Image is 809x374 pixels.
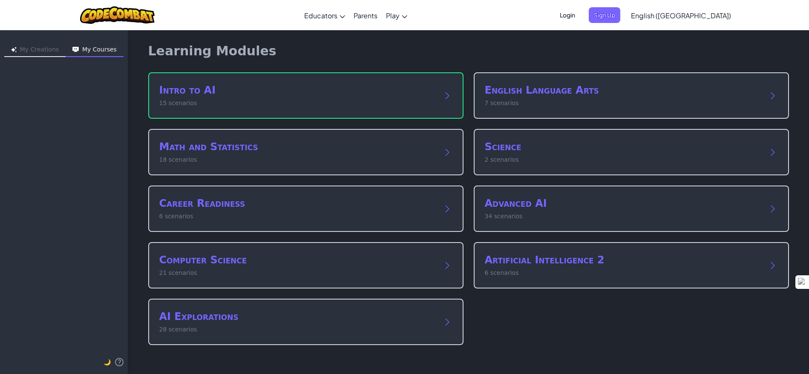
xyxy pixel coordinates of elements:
[159,268,435,277] p: 21 scenarios
[485,268,761,277] p: 6 scenarios
[349,4,382,27] a: Parents
[66,43,124,57] button: My Courses
[159,140,435,154] h2: Math and Statistics
[159,253,435,267] h2: Computer Science
[485,197,761,210] h2: Advanced AI
[159,325,435,334] p: 28 scenarios
[148,43,276,59] h1: Learning Modules
[104,359,111,365] span: 🌙
[485,99,761,108] p: 7 scenarios
[382,4,412,27] a: Play
[104,357,111,367] button: 🌙
[485,253,761,267] h2: Artificial Intelligence 2
[627,4,735,27] a: English ([GEOGRAPHIC_DATA])
[386,11,400,20] span: Play
[485,83,761,97] h2: English Language Arts
[159,310,435,323] h2: AI Explorations
[159,197,435,210] h2: Career Readiness
[485,212,761,221] p: 34 scenarios
[631,11,731,20] span: English ([GEOGRAPHIC_DATA])
[555,7,580,23] button: Login
[159,155,435,164] p: 18 scenarios
[11,47,17,52] img: Icon
[159,83,435,97] h2: Intro to AI
[485,155,761,164] p: 2 scenarios
[80,6,155,24] img: CodeCombat logo
[300,4,349,27] a: Educators
[4,43,66,57] button: My Creations
[304,11,337,20] span: Educators
[159,212,435,221] p: 6 scenarios
[159,99,435,108] p: 15 scenarios
[485,140,761,154] h2: Science
[72,47,79,52] img: Icon
[589,7,620,23] button: Sign Up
